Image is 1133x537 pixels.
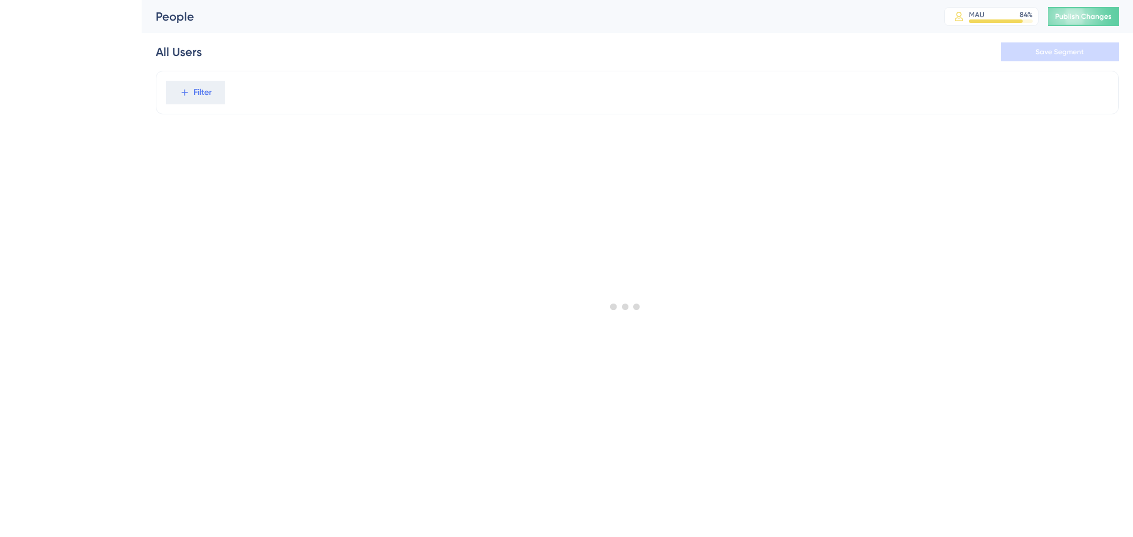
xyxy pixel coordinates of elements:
span: Save Segment [1036,47,1084,57]
span: Publish Changes [1055,12,1112,21]
button: Publish Changes [1048,7,1119,26]
button: Save Segment [1001,42,1119,61]
div: People [156,8,915,25]
div: 84 % [1020,10,1033,19]
div: MAU [969,10,984,19]
div: All Users [156,44,202,60]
